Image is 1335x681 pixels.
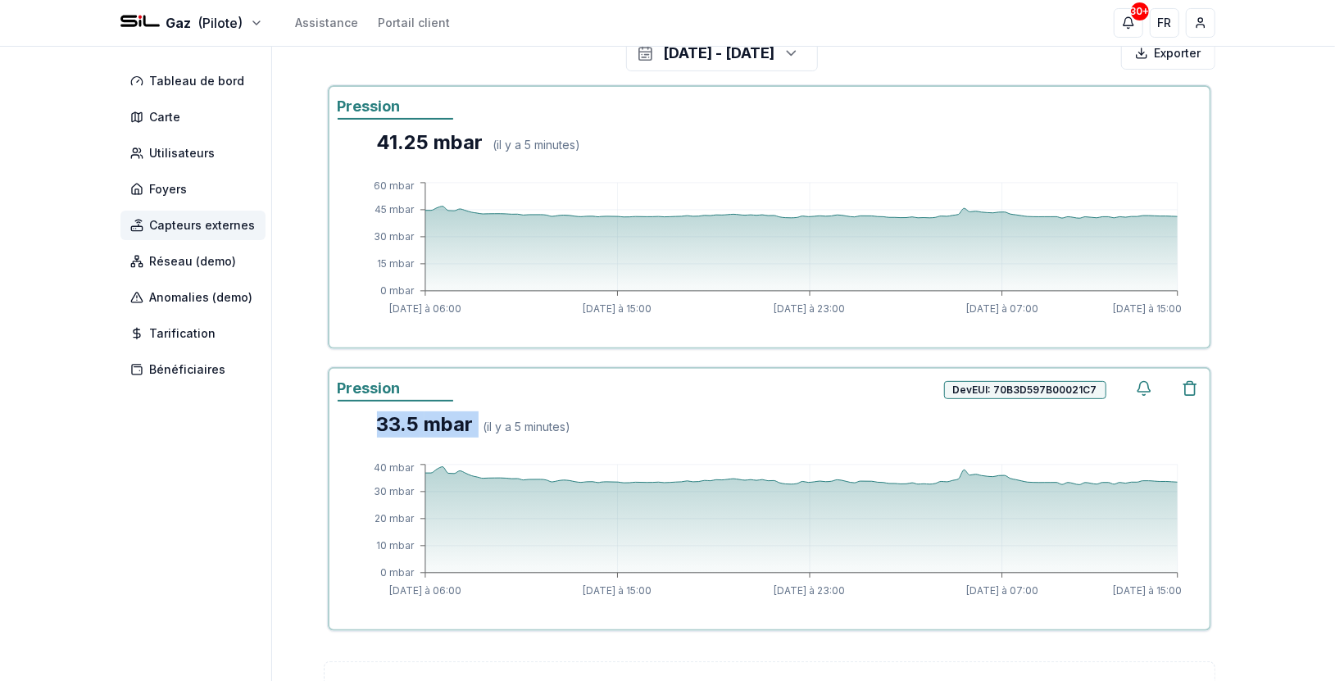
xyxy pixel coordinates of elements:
[944,381,1106,399] div: DevEUI: 70B3D597B00021C7
[120,66,272,96] a: Tableau de bord
[663,42,774,65] div: [DATE] - [DATE]
[120,319,272,348] a: Tarification
[379,15,451,31] a: Portail client
[389,585,461,597] tspan: [DATE] à 06:00
[493,137,581,153] div: ( il y a 5 minutes )
[120,102,272,132] a: Carte
[120,247,272,276] a: Réseau (demo)
[150,289,253,306] span: Anomalies (demo)
[120,355,272,384] a: Bénéficiaires
[198,13,243,33] span: (Pilote)
[380,284,415,297] tspan: 0 mbar
[374,230,415,243] tspan: 30 mbar
[484,419,571,435] div: ( il y a 5 minutes )
[377,129,484,156] div: 41.25 mbar
[583,303,652,316] tspan: [DATE] à 15:00
[150,361,226,378] span: Bénéficiaires
[1121,35,1215,71] button: Exporter
[377,257,415,270] tspan: 15 mbar
[150,145,216,161] span: Utilisateurs
[150,253,237,270] span: Réseau (demo)
[150,217,256,234] span: Capteurs externes
[374,179,415,192] tspan: 60 mbar
[1121,37,1215,70] div: Exporter
[389,303,461,316] tspan: [DATE] à 06:00
[1113,303,1182,316] tspan: [DATE] à 15:00
[166,13,192,33] span: Gaz
[150,109,181,125] span: Carte
[150,73,245,89] span: Tableau de bord
[774,585,845,597] tspan: [DATE] à 23:00
[338,377,453,402] div: Pression
[374,485,415,497] tspan: 30 mbar
[150,325,216,342] span: Tarification
[296,15,359,31] a: Assistance
[774,303,845,316] tspan: [DATE] à 23:00
[120,283,272,312] a: Anomalies (demo)
[376,539,415,552] tspan: 10 mbar
[338,95,453,120] div: Pression
[375,203,415,216] tspan: 45 mbar
[120,175,272,204] a: Foyers
[120,138,272,168] a: Utilisateurs
[377,411,474,438] div: 33.5 mbar
[1114,8,1143,38] button: 30+
[965,303,1038,316] tspan: [DATE] à 07:00
[1157,15,1171,31] span: FR
[626,35,818,71] button: [DATE] - [DATE]
[120,13,263,33] button: Gaz(Pilote)
[1131,2,1149,20] div: 30+
[374,461,415,474] tspan: 40 mbar
[150,181,188,197] span: Foyers
[1113,585,1182,597] tspan: [DATE] à 15:00
[380,566,415,579] tspan: 0 mbar
[120,3,160,43] img: SIL - Gaz Logo
[375,512,415,524] tspan: 20 mbar
[120,211,272,240] a: Capteurs externes
[1150,8,1179,38] button: FR
[965,585,1038,597] tspan: [DATE] à 07:00
[583,585,652,597] tspan: [DATE] à 15:00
